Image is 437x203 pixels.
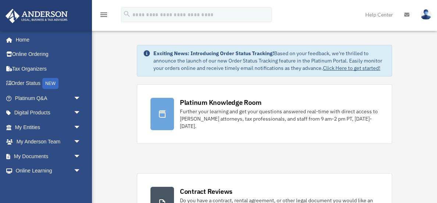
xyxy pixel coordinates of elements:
div: Further your learning and get your questions answered real-time with direct access to [PERSON_NAM... [180,108,379,130]
a: My Anderson Teamarrow_drop_down [5,135,92,149]
a: Platinum Knowledge Room Further your learning and get your questions answered real-time with dire... [137,84,392,144]
span: arrow_drop_down [74,120,88,135]
a: Online Learningarrow_drop_down [5,164,92,178]
a: Home [5,32,88,47]
i: menu [99,10,108,19]
a: menu [99,13,108,19]
span: arrow_drop_down [74,149,88,164]
strong: Exciting News: Introducing Order Status Tracking! [153,50,274,57]
a: My Entitiesarrow_drop_down [5,120,92,135]
div: Contract Reviews [180,187,232,196]
span: arrow_drop_down [74,178,88,193]
div: NEW [42,78,58,89]
span: arrow_drop_down [74,106,88,121]
a: Tax Organizers [5,61,92,76]
a: Platinum Q&Aarrow_drop_down [5,91,92,106]
a: Click Here to get started! [323,65,380,71]
span: arrow_drop_down [74,164,88,179]
a: Billingarrow_drop_down [5,178,92,193]
img: User Pic [420,9,431,20]
span: arrow_drop_down [74,91,88,106]
span: arrow_drop_down [74,135,88,150]
a: My Documentsarrow_drop_down [5,149,92,164]
img: Anderson Advisors Platinum Portal [3,9,70,23]
a: Digital Productsarrow_drop_down [5,106,92,120]
i: search [123,10,131,18]
a: Online Ordering [5,47,92,62]
div: Based on your feedback, we're thrilled to announce the launch of our new Order Status Tracking fe... [153,50,386,72]
div: Platinum Knowledge Room [180,98,262,107]
a: Order StatusNEW [5,76,92,91]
